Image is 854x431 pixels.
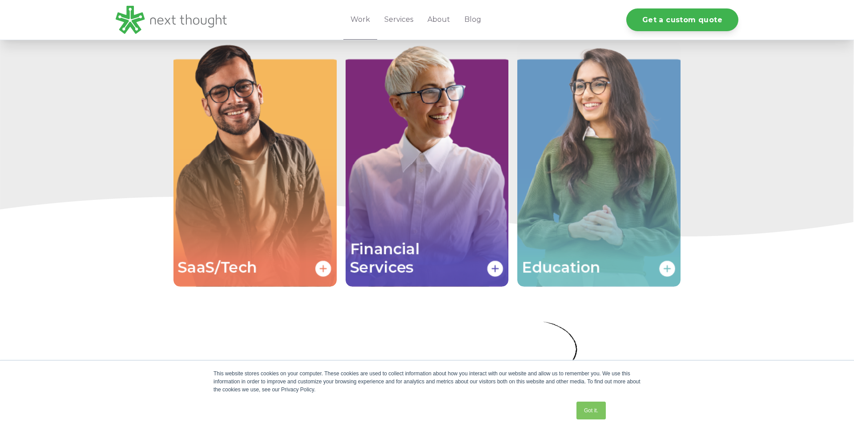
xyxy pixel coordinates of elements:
[626,8,738,31] a: Get a custom quote
[533,320,587,404] img: Arrow
[213,370,640,394] div: This website stores cookies on your computer. These cookies are used to collect information about...
[346,42,509,287] img: Financial Services
[116,6,227,34] img: LG - NextThought Logo
[517,42,681,287] img: Education
[173,42,337,287] img: SaaS/Tech
[576,402,606,419] a: Got it.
